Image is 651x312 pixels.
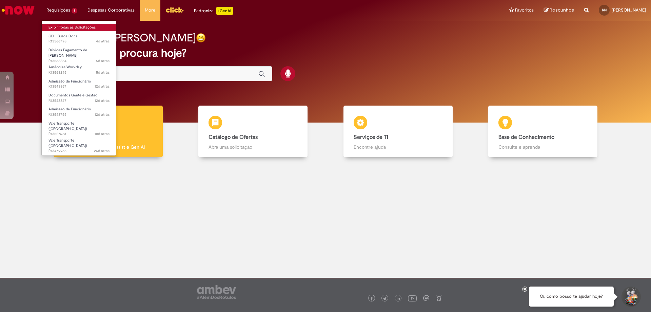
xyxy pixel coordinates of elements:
[436,295,442,301] img: logo_footer_naosei.png
[95,131,110,136] time: 12/09/2025 13:27:54
[96,58,110,63] span: 5d atrás
[471,106,616,158] a: Base de Conhecimento Consulte e aprenda
[96,70,110,75] span: 5d atrás
[42,63,116,76] a: Aberto R13563295 : Ausências Workday
[48,121,87,131] span: Vale Transporte ([GEOGRAPHIC_DATA])
[48,34,77,39] span: GD - Busca Docs
[209,144,297,150] p: Abra uma solicitação
[612,7,646,13] span: [PERSON_NAME]
[96,39,110,44] time: 25/09/2025 14:07:54
[95,112,110,117] span: 12d atrás
[515,7,534,14] span: Favoritos
[48,48,87,58] span: Dúvidas Pagamento de [PERSON_NAME]
[95,98,110,103] time: 17/09/2025 14:13:20
[42,92,116,104] a: Aberto R13543847 : Documentos Gente e Gestão
[1,3,36,17] img: ServiceNow
[95,84,110,89] span: 12d atrás
[95,84,110,89] time: 17/09/2025 14:14:34
[529,287,614,307] div: Oi, como posso te ajudar hoje?
[194,7,233,15] div: Padroniza
[48,84,110,89] span: R13543857
[165,5,184,15] img: click_logo_yellow_360x200.png
[42,24,116,31] a: Exibir Todas as Solicitações
[46,7,70,14] span: Requisições
[94,148,110,153] time: 04/09/2025 10:16:17
[41,20,116,156] ul: Requisições
[197,285,236,299] img: logo_footer_ambev_rotulo_gray.png
[96,58,110,63] time: 24/09/2025 14:40:41
[42,47,116,61] a: Aberto R13563354 : Dúvidas Pagamento de Salário
[48,148,110,154] span: R13479965
[383,297,387,300] img: logo_footer_twitter.png
[96,70,110,75] time: 24/09/2025 14:32:05
[87,7,135,14] span: Despesas Corporativas
[209,134,258,141] b: Catálogo de Ofertas
[48,65,82,70] span: Ausências Workday
[95,112,110,117] time: 17/09/2025 13:55:26
[550,7,574,13] span: Rascunhos
[42,137,116,151] a: Aberto R13479965 : Vale Transporte (VT)
[95,131,110,136] span: 18d atrás
[498,144,587,150] p: Consulte e aprenda
[36,106,181,158] a: Tirar dúvidas Tirar dúvidas com Lupi Assist e Gen Ai
[42,106,116,118] a: Aberto R13543755 : Admissão de Funcionário
[48,70,110,75] span: R13563295
[544,7,574,14] a: Rascunhos
[48,107,91,112] span: Admissão de Funcionário
[397,297,400,301] img: logo_footer_linkedin.png
[370,297,373,300] img: logo_footer_facebook.png
[354,144,442,150] p: Encontre ajuda
[423,295,429,301] img: logo_footer_workplace.png
[354,134,388,141] b: Serviços de TI
[48,98,110,104] span: R13543847
[42,120,116,134] a: Aberto R13527673 : Vale Transporte (VT)
[498,134,554,141] b: Base de Conhecimento
[408,294,417,302] img: logo_footer_youtube.png
[48,138,87,148] span: Vale Transporte ([GEOGRAPHIC_DATA])
[145,7,155,14] span: More
[181,106,326,158] a: Catálogo de Ofertas Abra uma solicitação
[325,106,471,158] a: Serviços de TI Encontre ajuda
[48,131,110,137] span: R13527673
[59,32,196,44] h2: Boa tarde, [PERSON_NAME]
[216,7,233,15] p: +GenAi
[96,39,110,44] span: 4d atrás
[42,33,116,45] a: Aberto R13566798 : GD - Busca Docs
[196,33,206,43] img: happy-face.png
[48,93,98,98] span: Documentos Gente e Gestão
[48,39,110,44] span: R13566798
[620,287,641,307] button: Iniciar Conversa de Suporte
[48,79,91,84] span: Admissão de Funcionário
[42,78,116,90] a: Aberto R13543857 : Admissão de Funcionário
[48,58,110,64] span: R13563354
[94,148,110,153] span: 26d atrás
[602,8,607,12] span: RN
[59,47,593,59] h2: O que você procura hoje?
[48,112,110,117] span: R13543755
[72,8,77,14] span: 8
[95,98,110,103] span: 12d atrás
